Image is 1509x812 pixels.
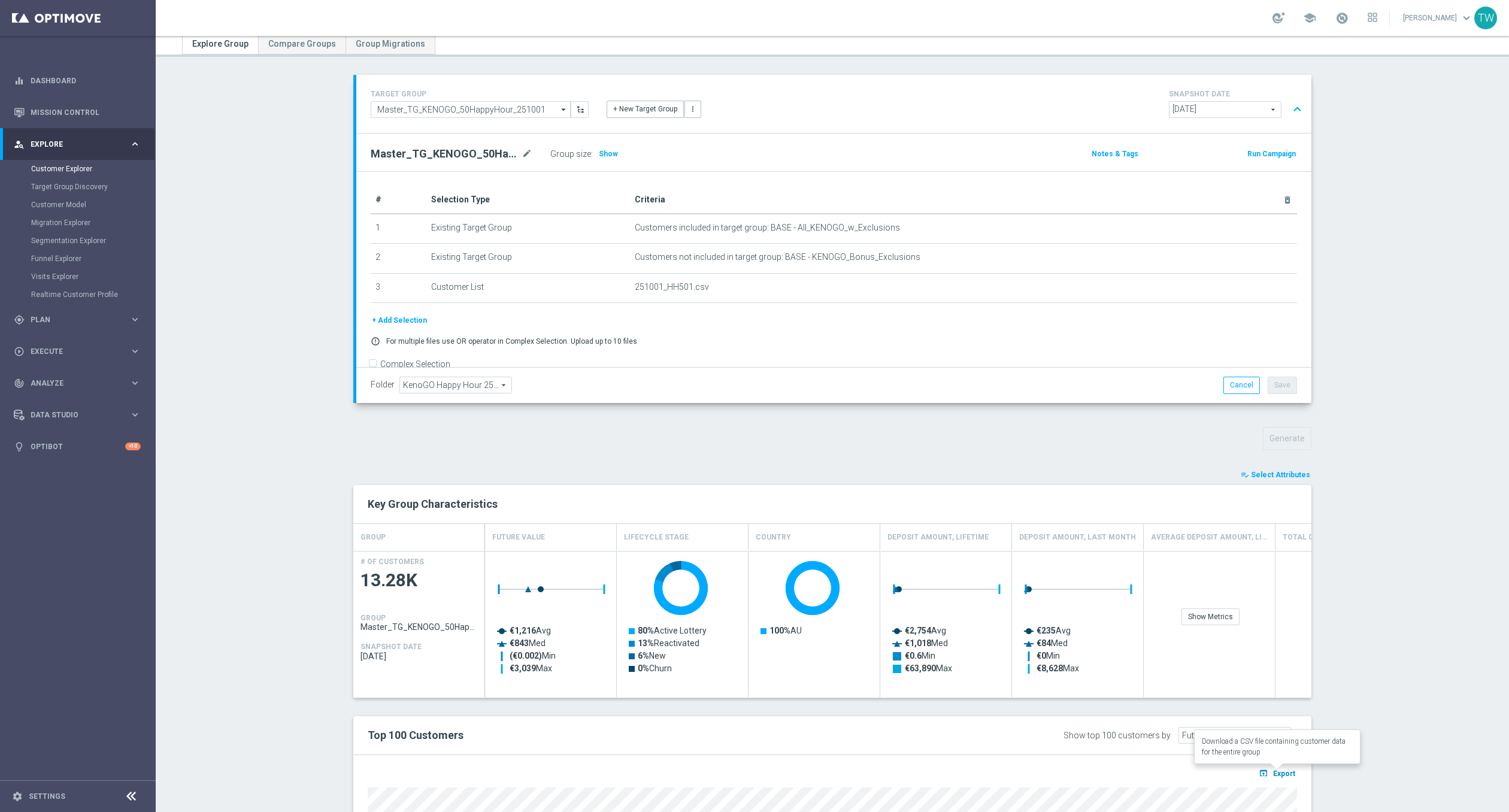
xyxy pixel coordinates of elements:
[356,39,425,49] span: Group Migrations
[558,102,570,117] i: arrow_drop_down
[1223,377,1260,393] button: Cancel
[31,236,125,246] a: Segmentation Explorer
[1151,527,1268,548] h4: Average Deposit Amount, Lifetime
[510,638,529,648] tspan: €843
[1283,527,1360,548] h4: Total GGR, Lifetime
[13,347,141,356] button: play_circle_outline Execute keyboard_arrow_right
[371,273,426,303] td: 3
[599,150,618,158] span: Show
[12,791,23,802] i: settings
[31,348,129,355] span: Execute
[635,195,665,204] span: Criteria
[638,626,707,635] text: Active Lottery
[13,315,141,325] div: gps_fixed Plan keyboard_arrow_right
[14,139,25,150] i: person_search
[371,90,589,98] h4: TARGET GROUP
[14,378,25,389] i: track_changes
[510,663,552,673] text: Max
[510,663,536,673] tspan: €3,039
[638,663,672,673] text: Churn
[31,272,125,281] a: Visits Explorer
[14,314,25,325] i: gps_fixed
[14,346,25,357] i: play_circle_outline
[1037,651,1060,660] text: Min
[371,244,426,274] td: 2
[13,76,141,86] button: equalizer Dashboard
[129,377,141,389] i: keyboard_arrow_right
[371,186,426,214] th: #
[1241,471,1249,479] i: playlist_add_check
[905,626,932,635] tspan: €2,754
[14,346,129,357] div: Execute
[360,527,386,548] h4: GROUP
[14,139,129,150] div: Explore
[13,410,141,420] button: Data Studio keyboard_arrow_right
[13,108,141,117] button: Mission Control
[1037,663,1063,673] tspan: €8,628
[14,314,129,325] div: Plan
[638,651,649,660] tspan: 6%
[31,232,154,250] div: Segmentation Explorer
[129,138,141,150] i: keyboard_arrow_right
[31,200,125,210] a: Customer Model
[591,149,593,159] label: :
[371,214,426,244] td: 1
[689,105,697,113] i: more_vert
[426,244,630,274] td: Existing Target Group
[13,378,141,388] button: track_changes Analyze keyboard_arrow_right
[684,101,701,117] button: more_vert
[360,652,478,661] span: 2025-09-30
[756,527,791,548] h4: Country
[14,441,25,452] i: lightbulb
[360,614,386,622] h4: GROUP
[31,411,129,419] span: Data Studio
[550,149,591,159] label: Group size
[31,65,141,96] a: Dashboard
[192,39,249,49] span: Explore Group
[13,442,141,452] button: lightbulb Optibot +10
[31,182,125,192] a: Target Group Discovery
[638,638,699,648] text: Reactivated
[905,651,922,660] tspan: €0.6
[129,314,141,325] i: keyboard_arrow_right
[129,409,141,420] i: keyboard_arrow_right
[905,638,948,648] text: Med
[638,651,666,660] text: New
[635,282,709,292] span: 251001_HH501.csv
[510,651,556,661] text: Min
[1246,147,1297,160] button: Run Campaign
[14,378,129,389] div: Analyze
[1283,195,1292,205] i: delete_forever
[1240,468,1311,481] button: playlist_add_check Select Attributes
[1263,427,1311,450] button: Generate
[1181,608,1240,625] div: Show Metrics
[371,101,571,118] input: Select Existing or Create New
[426,186,630,214] th: Selection Type
[1259,768,1271,778] i: open_in_browser
[769,626,802,635] text: AU
[31,164,125,174] a: Customer Explorer
[31,141,129,148] span: Explore
[31,316,129,323] span: Plan
[129,346,141,357] i: keyboard_arrow_right
[360,622,478,632] span: Master_TG_KENOGO_50HappyHour_251001
[371,314,428,327] button: + Add Selection
[510,626,551,635] text: Avg
[13,140,141,149] button: person_search Explore keyboard_arrow_right
[1037,651,1046,660] tspan: €0
[638,626,654,635] tspan: 80%
[31,250,154,268] div: Funnel Explorer
[14,410,129,420] div: Data Studio
[380,359,450,370] label: Complex Selection
[371,380,395,390] label: Folder
[360,558,424,566] h4: # OF CUSTOMERS
[386,337,637,346] p: For multiple files use OR operator in Complex Selection. Upload up to 10 files
[268,39,336,49] span: Compare Groups
[353,551,485,698] div: Press SPACE to select this row.
[638,663,649,673] tspan: 0%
